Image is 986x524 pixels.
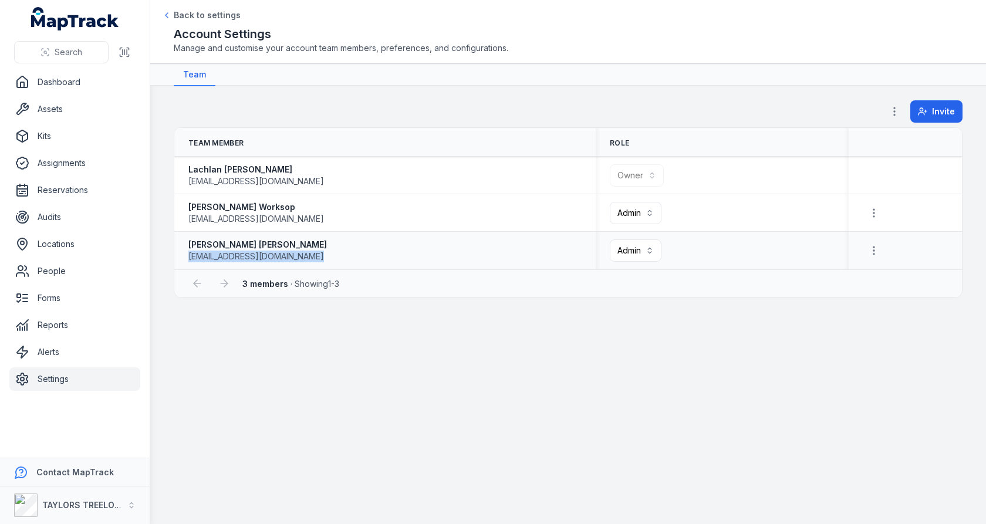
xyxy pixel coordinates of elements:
strong: [PERSON_NAME] [PERSON_NAME] [188,239,327,251]
h2: Account Settings [174,26,963,42]
span: [EMAIL_ADDRESS][DOMAIN_NAME] [188,175,324,187]
a: Kits [9,124,140,148]
span: Role [610,138,629,148]
a: Reservations [9,178,140,202]
a: People [9,259,140,283]
a: Assignments [9,151,140,175]
button: Invite [910,100,963,123]
span: Back to settings [174,9,241,21]
a: Team [174,64,215,86]
strong: TAYLORS TREELOPPING [42,500,140,510]
span: Manage and customise your account team members, preferences, and configurations. [174,42,963,54]
button: Admin [610,202,661,224]
span: [EMAIL_ADDRESS][DOMAIN_NAME] [188,213,324,225]
strong: Lachlan [PERSON_NAME] [188,164,324,175]
a: Back to settings [162,9,241,21]
strong: Contact MapTrack [36,467,114,477]
a: Reports [9,313,140,337]
a: Forms [9,286,140,310]
span: · Showing 1 - 3 [242,279,339,289]
strong: 3 members [242,279,288,289]
a: Dashboard [9,70,140,94]
button: Admin [610,239,661,262]
span: [EMAIL_ADDRESS][DOMAIN_NAME] [188,251,324,262]
a: MapTrack [31,7,119,31]
span: Search [55,46,82,58]
a: Assets [9,97,140,121]
a: Locations [9,232,140,256]
strong: [PERSON_NAME] Worksop [188,201,324,213]
a: Audits [9,205,140,229]
span: Team Member [188,138,244,148]
a: Settings [9,367,140,391]
span: Invite [932,106,955,117]
a: Alerts [9,340,140,364]
button: Search [14,41,109,63]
